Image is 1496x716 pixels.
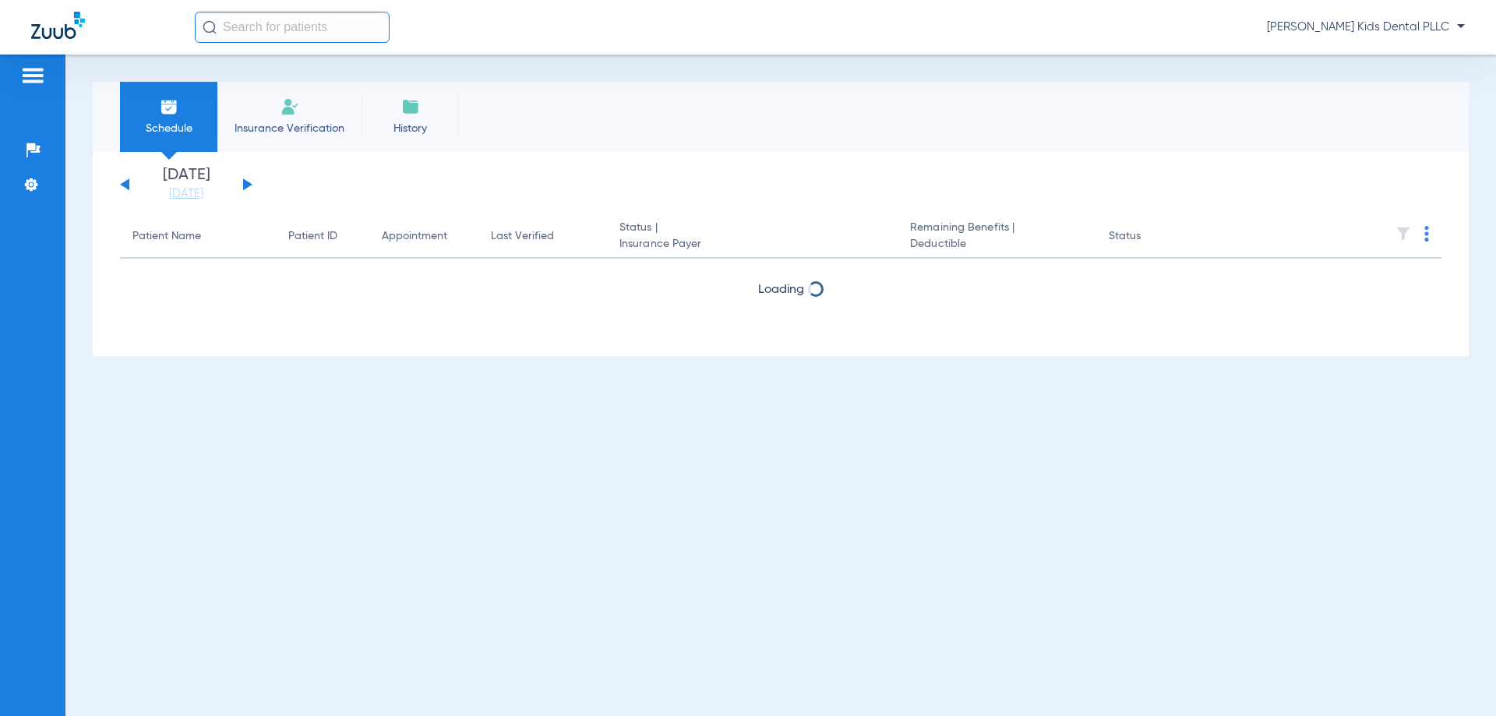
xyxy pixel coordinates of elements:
[382,228,447,245] div: Appointment
[160,97,178,116] img: Schedule
[195,12,390,43] input: Search for patients
[280,97,299,116] img: Manual Insurance Verification
[139,168,233,202] li: [DATE]
[382,228,466,245] div: Appointment
[20,66,45,85] img: hamburger-icon
[401,97,420,116] img: History
[910,236,1083,252] span: Deductible
[898,215,1096,259] th: Remaining Benefits |
[1096,215,1201,259] th: Status
[31,12,85,39] img: Zuub Logo
[1267,19,1465,35] span: [PERSON_NAME] Kids Dental PLLC
[229,121,350,136] span: Insurance Verification
[288,228,357,245] div: Patient ID
[1424,226,1429,242] img: group-dot-blue.svg
[758,284,804,296] span: Loading
[203,20,217,34] img: Search Icon
[288,228,337,245] div: Patient ID
[139,186,233,202] a: [DATE]
[1395,226,1411,242] img: filter.svg
[373,121,447,136] span: History
[607,215,898,259] th: Status |
[132,228,263,245] div: Patient Name
[491,228,595,245] div: Last Verified
[491,228,554,245] div: Last Verified
[619,236,885,252] span: Insurance Payer
[132,121,206,136] span: Schedule
[132,228,201,245] div: Patient Name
